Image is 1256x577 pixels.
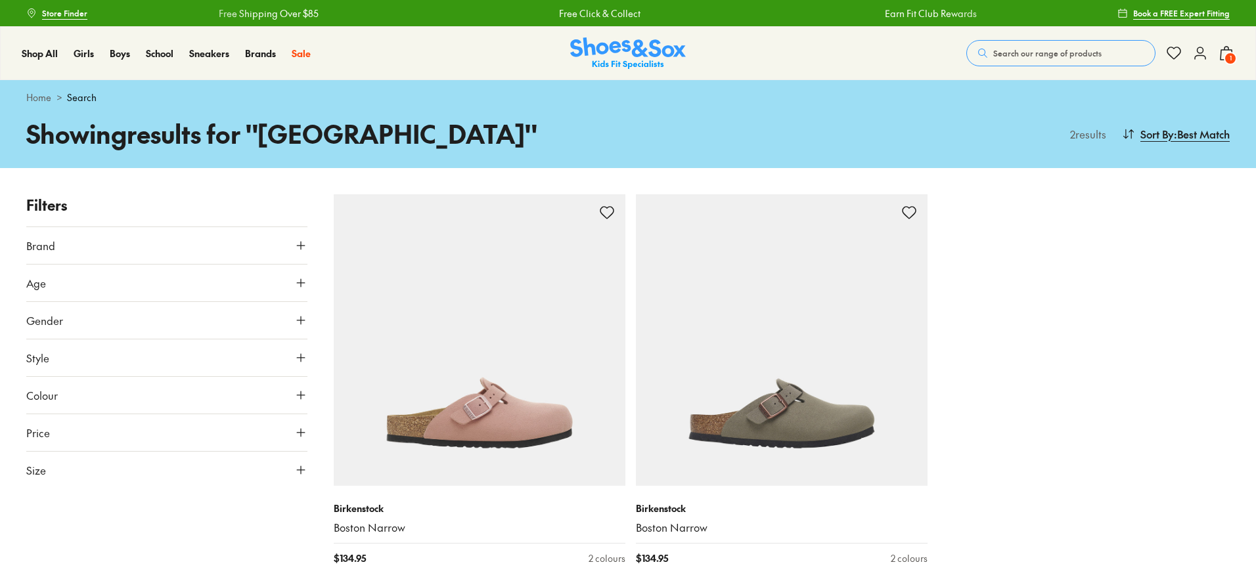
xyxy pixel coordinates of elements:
a: Home [26,91,51,104]
div: 2 colours [589,551,625,565]
a: Sneakers [189,47,229,60]
button: Age [26,265,307,301]
a: Book a FREE Expert Fitting [1117,1,1230,25]
h1: Showing results for " [GEOGRAPHIC_DATA] " [26,115,628,152]
p: 2 results [1065,126,1106,142]
button: Colour [26,377,307,414]
a: Store Finder [26,1,87,25]
a: Boston Narrow [636,521,928,535]
a: Brands [245,47,276,60]
a: Earn Fit Club Rewards [882,7,974,20]
span: Store Finder [42,7,87,19]
a: Boys [110,47,130,60]
button: Sort By:Best Match [1122,119,1230,148]
span: $ 134.95 [334,551,366,565]
button: Search our range of products [966,40,1155,66]
button: Price [26,414,307,451]
p: Filters [26,194,307,216]
a: Free Click & Collect [556,7,638,20]
a: Shop All [22,47,58,60]
p: Birkenstock [334,502,625,515]
span: Colour [26,387,58,403]
span: Size [26,462,46,478]
span: Style [26,350,49,366]
button: Gender [26,302,307,339]
button: Brand [26,227,307,264]
span: Search our range of products [993,47,1102,59]
p: Birkenstock [636,502,928,515]
span: Gender [26,312,63,328]
button: Size [26,452,307,488]
div: > [26,91,1230,104]
a: Sale [292,47,311,60]
span: Sort By [1140,126,1174,142]
a: Boston Narrow [334,521,625,535]
img: SNS_Logo_Responsive.svg [570,37,686,70]
span: Book a FREE Expert Fitting [1133,7,1230,19]
a: Girls [74,47,94,60]
span: $ 134.95 [636,551,668,565]
div: 2 colours [891,551,928,565]
span: Age [26,275,46,291]
button: 1 [1219,39,1234,68]
a: Shoes & Sox [570,37,686,70]
a: Free Shipping Over $85 [216,7,316,20]
span: Price [26,425,50,440]
button: Style [26,339,307,376]
span: Search [67,91,97,104]
span: Brand [26,238,55,253]
span: : Best Match [1174,126,1230,142]
span: 1 [1224,52,1237,65]
a: School [146,47,173,60]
